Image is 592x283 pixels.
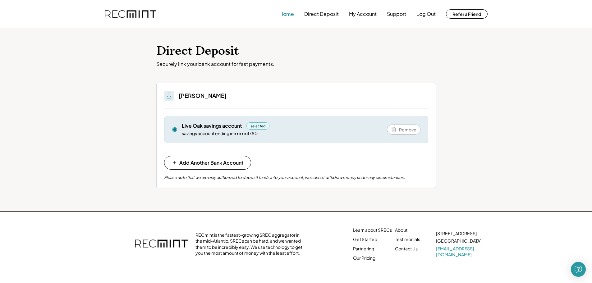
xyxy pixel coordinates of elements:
[353,236,377,243] a: Get Started
[156,44,436,58] h1: Direct Deposit
[164,156,251,170] button: Add Another Bank Account
[179,92,227,99] h3: [PERSON_NAME]
[416,8,436,20] button: Log Out
[246,122,270,130] div: selected
[395,227,407,233] a: About
[135,233,188,255] img: recmint-logotype%403x.png
[164,175,405,180] div: Please note that we are only authorized to deposit funds into your account; we cannot withdraw mo...
[182,122,242,129] div: Live Oak savings account
[387,8,406,20] button: Support
[571,262,586,277] div: Open Intercom Messenger
[436,238,481,244] div: [GEOGRAPHIC_DATA]
[349,8,377,20] button: My Account
[195,232,306,256] div: RECmint is the fastest-growing SREC aggregator in the mid-Atlantic. SRECs can be hard, and we wan...
[395,236,420,243] a: Testimonials
[182,130,258,137] div: savings account ending in •••••4780
[436,246,483,258] a: [EMAIL_ADDRESS][DOMAIN_NAME]
[156,61,436,67] div: Securely link your bank account for fast payments.
[304,8,339,20] button: Direct Deposit
[436,231,477,237] div: [STREET_ADDRESS]
[105,10,156,18] img: recmint-logotype%403x.png
[395,246,418,252] a: Contact Us
[179,160,243,165] span: Add Another Bank Account
[399,127,416,132] span: Remove
[387,125,420,135] button: Remove
[353,227,392,233] a: Learn about SRECs
[165,92,173,99] img: People.svg
[353,246,374,252] a: Partnering
[446,9,488,19] button: Refer a Friend
[353,255,375,261] a: Our Pricing
[279,8,294,20] button: Home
